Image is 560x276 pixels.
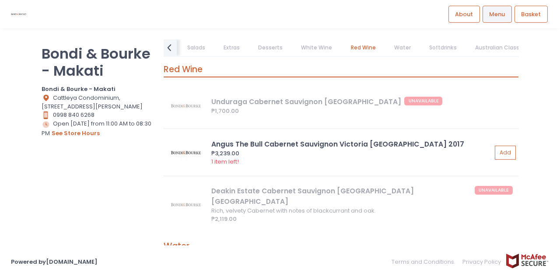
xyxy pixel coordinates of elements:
a: Terms and Conditions [392,253,458,270]
a: Softdrinks [421,39,465,56]
span: Basket [521,10,541,19]
button: see store hours [51,129,100,138]
a: Water [385,39,419,56]
b: Bondi & Bourke - Makati [42,85,115,93]
div: Angus The Bull Cabernet Sauvignon Victoria [GEOGRAPHIC_DATA] 2017 [211,139,492,149]
button: Add [495,146,516,160]
span: Menu [489,10,505,19]
span: Water [164,240,189,252]
img: logo [11,7,26,22]
img: Angus The Bull Cabernet Sauvignon Victoria Australia 2017 [166,140,206,166]
a: Menu [483,6,512,22]
span: 1 item left! [211,157,239,166]
img: mcafee-secure [505,253,549,269]
a: Salads [178,39,213,56]
a: Desserts [250,39,291,56]
a: Red Wine [342,39,384,56]
span: About [455,10,473,19]
p: Bondi & Bourke - Makati [42,45,153,79]
div: ₱3,239.00 [211,149,492,158]
a: About [448,6,480,22]
a: Powered by[DOMAIN_NAME] [11,258,98,266]
div: 0998 840 6268 [42,111,153,119]
a: White Wine [293,39,341,56]
div: Open [DATE] from 11:00 AM to 08:30 PM [42,119,153,138]
a: Australian Classics [467,39,535,56]
a: Privacy Policy [458,253,506,270]
span: Red Wine [164,63,203,75]
a: Extras [215,39,248,56]
div: Cattleya Condominium, [STREET_ADDRESS][PERSON_NAME] [42,94,153,111]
